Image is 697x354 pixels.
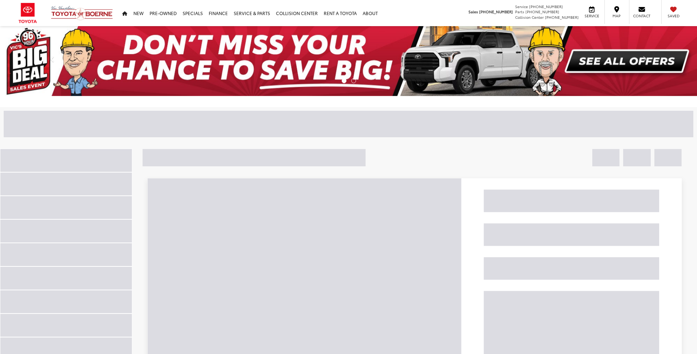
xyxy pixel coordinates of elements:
span: Saved [665,13,682,18]
span: Service [515,4,528,9]
span: Map [608,13,625,18]
span: Contact [633,13,650,18]
span: Collision Center [515,14,544,20]
span: [PHONE_NUMBER] [525,9,559,14]
span: Service [583,13,600,18]
span: [PHONE_NUMBER] [529,4,563,9]
span: [PHONE_NUMBER] [545,14,579,20]
img: Vic Vaughan Toyota of Boerne [51,6,113,21]
span: [PHONE_NUMBER] [479,9,513,14]
span: Parts [515,9,524,14]
span: Sales [468,9,478,14]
